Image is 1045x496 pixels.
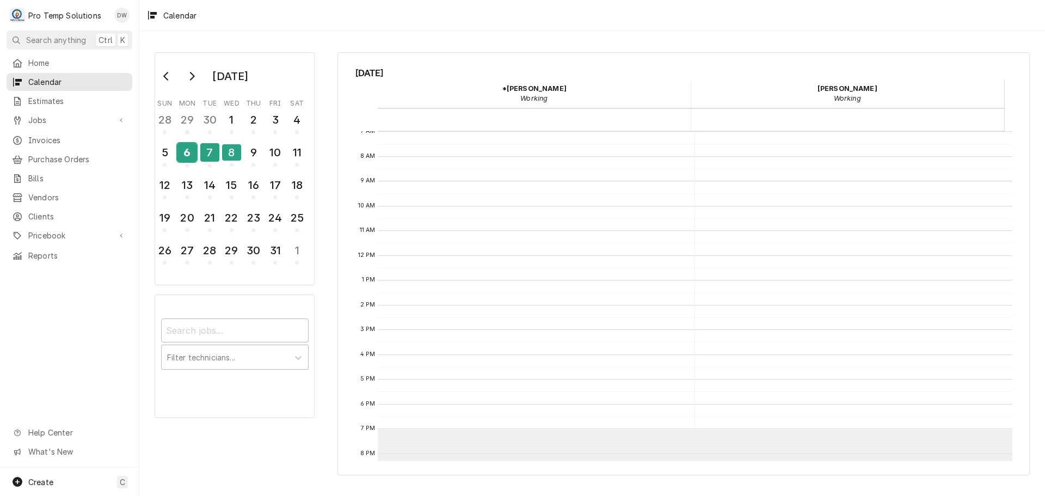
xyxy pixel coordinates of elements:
[358,301,378,309] span: 2 PM
[267,144,284,161] div: 10
[834,94,861,102] em: Working
[201,242,218,259] div: 28
[28,427,126,438] span: Help Center
[267,242,284,259] div: 31
[177,143,196,162] div: 6
[223,177,240,193] div: 15
[358,152,378,161] span: 8 AM
[114,8,130,23] div: Dana Williams's Avatar
[28,250,127,261] span: Reports
[179,112,195,128] div: 29
[28,134,127,146] span: Invoices
[220,95,242,108] th: Wednesday
[10,8,25,23] div: P
[199,95,220,108] th: Tuesday
[817,84,877,93] strong: [PERSON_NAME]
[201,210,218,226] div: 21
[288,210,305,226] div: 25
[7,150,132,168] a: Purchase Orders
[120,34,125,46] span: K
[245,177,262,193] div: 16
[358,325,378,334] span: 3 PM
[267,210,284,226] div: 24
[7,226,132,244] a: Go to Pricebook
[28,154,127,165] span: Purchase Orders
[358,375,378,383] span: 5 PM
[355,66,1012,80] span: [DATE]
[28,10,101,21] div: Pro Temp Solutions
[28,192,127,203] span: Vendors
[355,251,378,260] span: 12 PM
[288,112,305,128] div: 4
[358,176,378,185] span: 9 AM
[222,144,241,161] div: 8
[28,173,127,184] span: Bills
[223,210,240,226] div: 22
[161,319,309,342] input: Search jobs...
[355,201,378,210] span: 10 AM
[358,127,378,136] span: 7 AM
[28,477,53,487] span: Create
[7,169,132,187] a: Bills
[156,210,173,226] div: 19
[357,226,378,235] span: 11 AM
[161,309,309,381] div: Calendar Filters
[7,92,132,110] a: Estimates
[28,114,110,126] span: Jobs
[10,8,25,23] div: Pro Temp Solutions's Avatar
[359,275,378,284] span: 1 PM
[7,54,132,72] a: Home
[265,95,286,108] th: Friday
[156,68,177,85] button: Go to previous month
[156,242,173,259] div: 26
[7,188,132,206] a: Vendors
[223,242,240,259] div: 29
[201,112,218,128] div: 30
[156,144,173,161] div: 5
[245,112,262,128] div: 2
[337,52,1030,475] div: Calendar Calendar
[288,144,305,161] div: 11
[358,400,378,408] span: 6 PM
[201,177,218,193] div: 14
[208,67,252,85] div: [DATE]
[223,112,240,128] div: 1
[28,95,127,107] span: Estimates
[155,52,315,285] div: Calendar Day Picker
[358,449,378,458] span: 8 PM
[358,350,378,359] span: 4 PM
[267,177,284,193] div: 17
[7,443,132,461] a: Go to What's New
[114,8,130,23] div: DW
[520,94,548,102] em: Working
[28,57,127,69] span: Home
[99,34,113,46] span: Ctrl
[28,230,110,241] span: Pricebook
[155,295,315,418] div: Calendar Filters
[691,80,1004,107] div: Dakota Williams - Working
[288,177,305,193] div: 18
[243,95,265,108] th: Thursday
[28,76,127,88] span: Calendar
[156,112,173,128] div: 28
[245,242,262,259] div: 30
[120,476,125,488] span: C
[245,144,262,161] div: 9
[358,424,378,433] span: 7 PM
[28,446,126,457] span: What's New
[7,424,132,442] a: Go to Help Center
[7,73,132,91] a: Calendar
[7,30,132,50] button: Search anythingCtrlK
[176,95,199,108] th: Monday
[7,207,132,225] a: Clients
[179,210,195,226] div: 20
[502,84,567,93] strong: *[PERSON_NAME]
[378,80,691,107] div: *Kevin Williams - Working
[7,131,132,149] a: Invoices
[26,34,86,46] span: Search anything
[181,68,202,85] button: Go to next month
[200,143,219,162] div: 7
[267,112,284,128] div: 3
[179,242,195,259] div: 27
[288,242,305,259] div: 1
